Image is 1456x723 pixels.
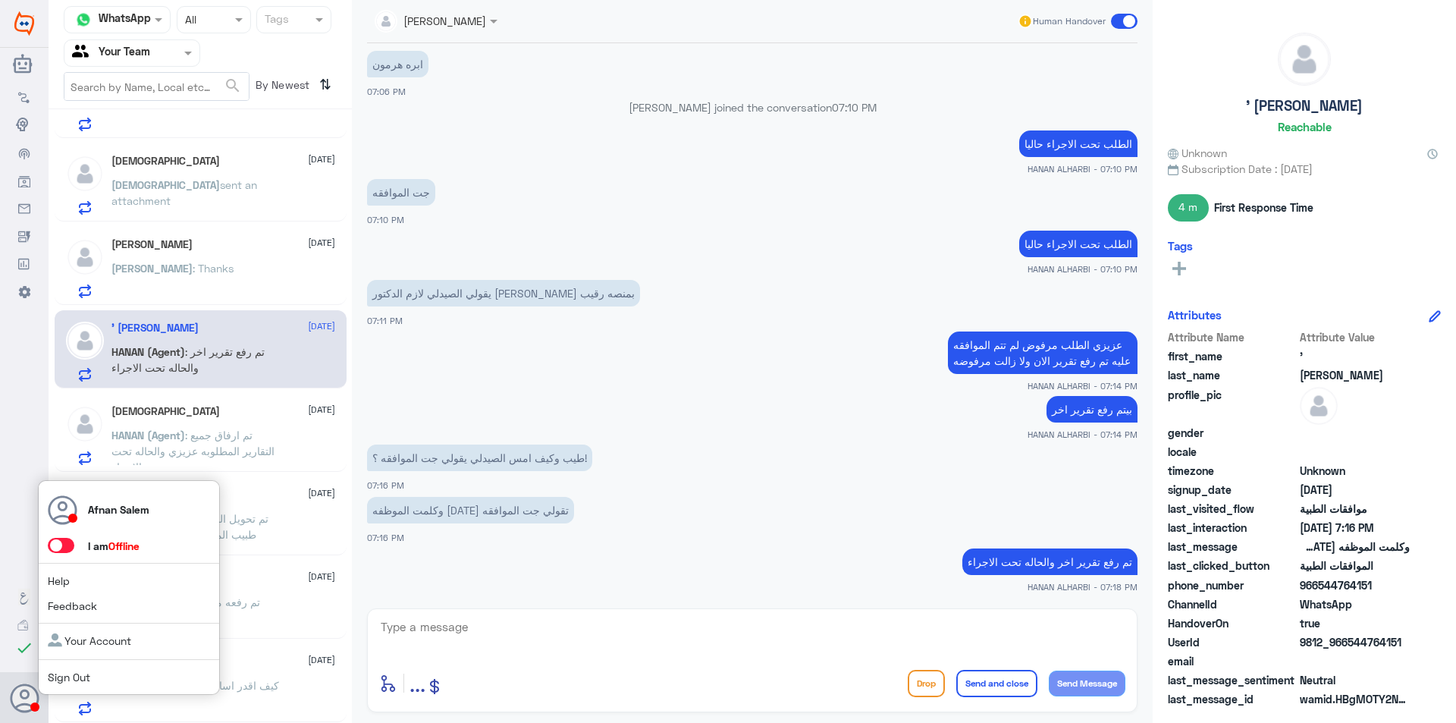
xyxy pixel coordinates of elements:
span: [PERSON_NAME] [111,262,193,275]
p: 9/10/2025, 7:10 PM [1019,231,1137,257]
span: وكلمت الموظفه اليوم تقولي جت الموافقه [1300,539,1410,555]
span: Unknown [1300,463,1410,479]
input: Search by Name, Local etc… [64,73,249,100]
button: Send Message [1049,671,1125,696]
button: Avatar [10,684,39,712]
img: defaultAdmin.png [1279,33,1330,85]
img: defaultAdmin.png [66,238,104,276]
span: 966544764151 [1300,577,1410,593]
span: last_name [1168,367,1297,383]
p: 9/10/2025, 7:14 PM [948,332,1137,374]
span: last_clicked_button [1168,558,1297,574]
span: By Newest [249,72,313,102]
h5: Mohammed [111,405,220,418]
span: 07:10 PM [367,215,404,225]
span: HANAN ALHARBI - 07:10 PM [1028,262,1137,275]
h5: MOHAMMED [111,155,220,168]
span: wamid.HBgMOTY2NTQ0NzY0MTUxFQIAEhgUM0FCQzYzRDgwMTVGOTAxQjhERDcA [1300,691,1410,707]
a: Sign Out [48,671,90,684]
button: Send and close [956,670,1037,697]
span: 4 m [1168,194,1209,222]
span: null [1300,444,1410,460]
span: 07:06 PM [367,35,406,45]
img: defaultAdmin.png [66,322,104,360]
span: profile_pic [1168,387,1297,422]
p: 9/10/2025, 7:06 PM [367,51,428,77]
span: 07:11 PM [367,316,403,325]
span: null [1300,425,1410,441]
h6: Attributes [1168,308,1222,322]
span: Attribute Value [1300,329,1410,345]
span: ChannelId [1168,596,1297,612]
button: search [224,74,242,99]
p: 9/10/2025, 7:10 PM [1019,130,1137,157]
span: HANAN ALHARBI - 07:18 PM [1028,580,1137,593]
span: [DATE] [308,653,335,667]
a: Feedback [48,599,97,612]
p: 9/10/2025, 7:16 PM [367,445,592,471]
img: yourTeam.svg [72,42,95,64]
span: phone_number [1168,577,1297,593]
h6: Tags [1168,239,1193,253]
span: Subscription Date : [DATE] [1168,161,1441,177]
span: 07:06 PM [367,86,406,96]
span: [DATE] [308,152,335,166]
a: Your Account [48,634,131,647]
span: احمد [1300,367,1410,383]
span: last_message [1168,539,1297,555]
span: UserId [1168,634,1297,650]
span: last_interaction [1168,520,1297,536]
span: gender [1168,425,1297,441]
span: search [224,77,242,95]
span: signup_date [1168,482,1297,498]
h5: ' احمد [111,322,199,335]
span: locale [1168,444,1297,460]
button: Drop [908,670,945,697]
span: timezone [1168,463,1297,479]
span: 07:16 PM [367,533,404,542]
span: true [1300,615,1410,631]
span: 0 [1300,672,1410,688]
span: email [1168,653,1297,669]
span: last_visited_flow [1168,501,1297,517]
p: [PERSON_NAME] joined the conversation [367,99,1137,115]
span: Offline [108,539,140,552]
h6: Reachable [1278,120,1332,134]
span: 9812_966544764151 [1300,634,1410,650]
span: HANAN ALHARBI - 07:10 PM [1028,162,1137,175]
span: 07:10 PM [832,101,877,114]
span: 2025-10-09T16:16:37.626Z [1300,520,1410,536]
span: [DEMOGRAPHIC_DATA] [111,178,220,191]
span: 07:16 PM [367,480,404,490]
span: ' [1300,348,1410,364]
span: last_message_id [1168,691,1297,707]
span: HandoverOn [1168,615,1297,631]
span: HANAN ALHARBI - 07:14 PM [1028,428,1137,441]
span: : تم ارفاق جميع التقارير المطلوبه عزيزي والحاله تحت الاجراء [111,429,275,473]
span: موافقات الطبية [1300,501,1410,517]
span: [DATE] [308,319,335,333]
img: defaultAdmin.png [66,155,104,193]
span: 2024-07-10T11:48:02.603Z [1300,482,1410,498]
span: [DATE] [308,570,335,583]
span: Human Handover [1033,14,1106,28]
p: 9/10/2025, 7:16 PM [367,497,574,523]
span: : تم رفع تقرير اخر والحاله تحت الاجراء [111,345,265,374]
span: HANAN (Agent) [111,345,185,358]
i: check [15,639,33,657]
span: : Thanks [193,262,234,275]
p: 9/10/2025, 7:18 PM [962,549,1137,575]
span: الموافقات الطبية [1300,558,1410,574]
img: defaultAdmin.png [1300,387,1338,425]
span: ... [409,669,425,696]
span: 2 [1300,596,1410,612]
p: 9/10/2025, 7:10 PM [367,179,435,206]
img: defaultAdmin.png [66,405,104,443]
span: first_name [1168,348,1297,364]
p: Afnan Salem [88,501,149,517]
p: 9/10/2025, 7:11 PM [367,280,640,306]
span: First Response Time [1214,200,1313,215]
a: Help [48,574,70,587]
p: 9/10/2025, 7:14 PM [1046,396,1137,423]
span: last_message_sentiment [1168,672,1297,688]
